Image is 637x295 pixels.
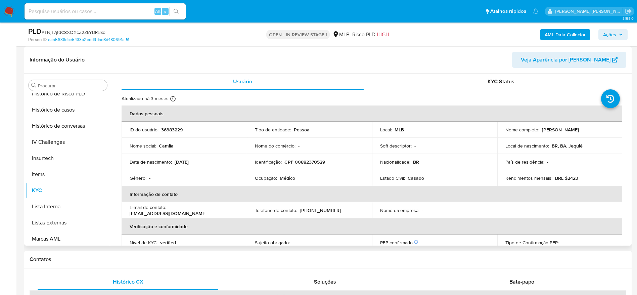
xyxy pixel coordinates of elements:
p: verified [160,240,176,246]
p: Tipo de entidade : [255,127,291,133]
p: Nível de KYC : [130,240,157,246]
p: Nacionalidade : [380,159,410,165]
span: Alt [155,8,161,14]
p: Atualizado há 3 meses [122,95,169,102]
p: E-mail de contato : [130,204,166,210]
button: Lista Interna [26,199,110,215]
p: - [414,143,416,149]
p: Médico [280,175,295,181]
span: Soluções [314,278,336,286]
p: Local : [380,127,392,133]
b: PLD [28,26,42,37]
p: Telefone de contato : [255,207,297,213]
div: MLB [332,31,350,38]
p: Rendimentos mensais : [505,175,552,181]
span: 3.155.0 [623,16,634,21]
p: [PERSON_NAME] [542,127,579,133]
p: Nome completo : [505,127,539,133]
p: Local de nascimento : [505,143,549,149]
span: Risco PLD: [352,31,389,38]
span: Histórico CX [113,278,143,286]
span: Atalhos rápidos [490,8,526,15]
button: Procurar [31,83,37,88]
span: s [164,8,166,14]
p: lucas.santiago@mercadolivre.com [555,8,623,14]
p: Data de nascimento : [130,159,172,165]
p: Estado Civil : [380,175,405,181]
p: [PHONE_NUMBER] [300,207,341,213]
p: Tipo de Confirmação PEP : [505,240,559,246]
p: OPEN - IN REVIEW STAGE I [266,30,330,39]
p: - [561,240,563,246]
p: Casado [408,175,424,181]
p: Identificação : [255,159,282,165]
p: Nome do comércio : [255,143,295,149]
button: search-icon [169,7,183,16]
p: BRL $2423 [555,175,578,181]
button: AML Data Collector [540,29,590,40]
span: HIGH [377,31,389,38]
p: Camila [159,143,174,149]
button: Veja Aparência por [PERSON_NAME] [512,52,626,68]
p: ID do usuário : [130,127,158,133]
h1: Informação do Usuário [30,56,85,63]
span: Usuário [233,78,252,85]
th: Verificação e conformidade [122,218,622,235]
button: Ações [598,29,628,40]
p: - [149,175,150,181]
p: - [292,240,294,246]
p: - [422,207,423,213]
span: # TNjT7jfdC8XOXcZ2ZkYBRBxo [42,29,105,36]
th: Informação de contato [122,186,622,202]
th: Dados pessoais [122,106,622,122]
input: Pesquise usuários ou casos... [25,7,186,16]
button: Histórico de Risco PLD [26,86,110,102]
p: BR, BA, Jequié [552,143,583,149]
b: Person ID [28,37,47,43]
button: Histórico de casos [26,102,110,118]
p: PEP confirmado : [380,240,419,246]
button: Items [26,166,110,182]
h1: Contatos [30,256,626,263]
p: [EMAIL_ADDRESS][DOMAIN_NAME] [130,210,207,216]
p: País de residência : [505,159,544,165]
p: Nome social : [130,143,156,149]
p: Pessoa [294,127,310,133]
p: MLB [395,127,404,133]
button: KYC [26,182,110,199]
p: - [547,159,548,165]
p: Soft descriptor : [380,143,412,149]
button: IV Challenges [26,134,110,150]
p: BR [413,159,419,165]
p: [DATE] [175,159,189,165]
p: Nome da empresa : [380,207,419,213]
span: Ações [603,29,616,40]
p: Sujeito obrigado : [255,240,290,246]
input: Procurar [38,83,104,89]
button: Histórico de conversas [26,118,110,134]
p: - [298,143,300,149]
a: Sair [625,8,632,15]
span: Veja Aparência por [PERSON_NAME] [521,52,610,68]
p: CPF 00882370529 [284,159,325,165]
a: Notificações [533,8,539,14]
a: eaa5638dce5433b2edd9dad8d480691a [48,37,129,43]
span: Bate-papo [509,278,534,286]
button: Listas Externas [26,215,110,231]
span: KYC Status [488,78,514,85]
b: AML Data Collector [545,29,586,40]
button: Marcas AML [26,231,110,247]
button: Insurtech [26,150,110,166]
p: Ocupação : [255,175,277,181]
p: Gênero : [130,175,146,181]
p: 36383229 [161,127,183,133]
